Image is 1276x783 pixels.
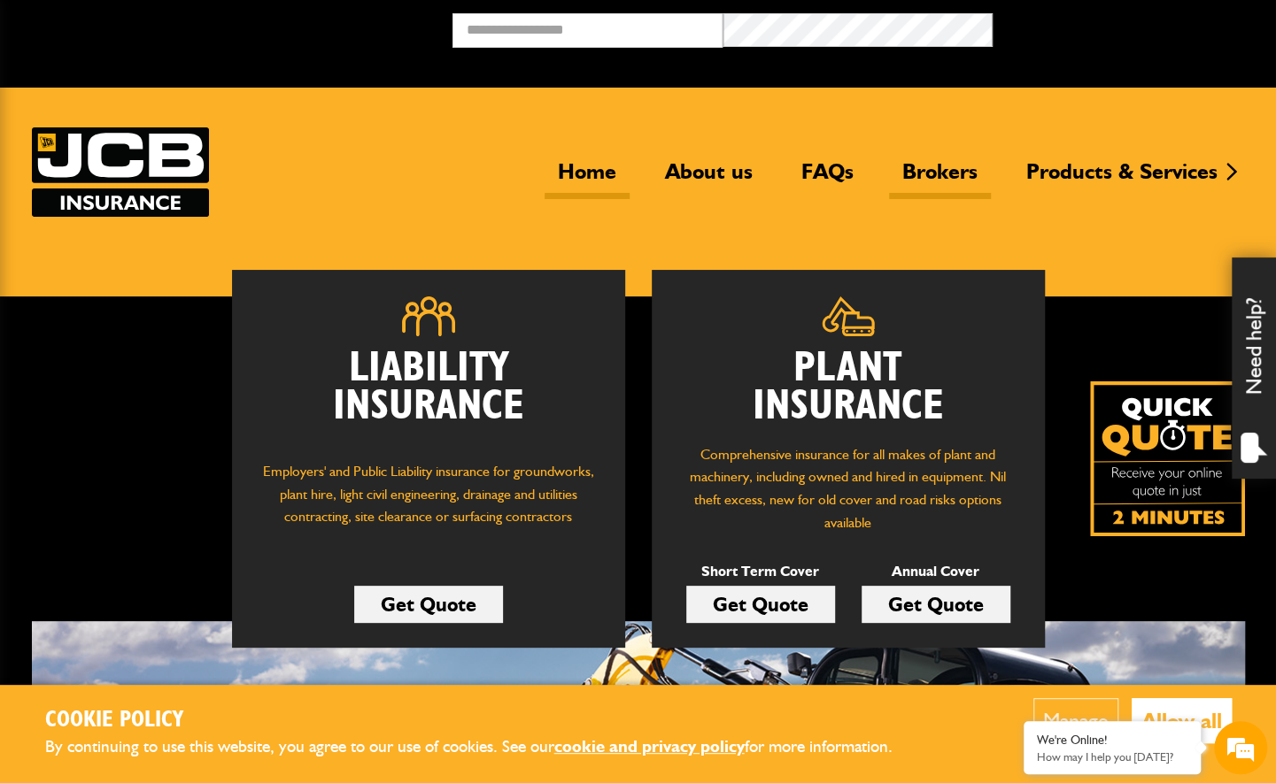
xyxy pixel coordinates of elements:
[678,443,1018,534] p: Comprehensive insurance for all makes of plant and machinery, including owned and hired in equipm...
[1037,733,1187,748] div: We're Online!
[30,98,74,123] img: d_20077148190_company_1631870298795_20077148190
[1013,158,1231,199] a: Products & Services
[1090,381,1245,536] a: Get your insurance quote isn just 2-minutes
[1037,750,1187,764] p: How may I help you today?
[1090,381,1245,536] img: Quick Quote
[788,158,867,199] a: FAQs
[1232,257,1276,479] div: Need help?
[862,560,1010,583] p: Annual Cover
[652,158,766,199] a: About us
[45,733,922,761] p: By continuing to use this website, you agree to our use of cookies. See our for more information.
[554,736,745,756] a: cookie and privacy policy
[545,158,630,199] a: Home
[32,127,209,217] img: JCB Insurance Services logo
[862,586,1010,623] a: Get Quote
[32,127,209,217] a: JCB Insurance Services
[23,320,323,531] textarea: Type your message and hit 'Enter'
[241,545,321,569] em: Start Chat
[1033,698,1118,743] button: Manage
[45,707,922,734] h2: Cookie Policy
[993,13,1263,41] button: Broker Login
[686,586,835,623] a: Get Quote
[23,164,323,203] input: Enter your last name
[290,9,333,51] div: Minimize live chat window
[354,586,503,623] a: Get Quote
[889,158,991,199] a: Brokers
[23,268,323,307] input: Enter your phone number
[686,560,835,583] p: Short Term Cover
[678,349,1018,426] h2: Plant Insurance
[259,349,599,443] h2: Liability Insurance
[92,99,298,122] div: Chat with us now
[259,460,599,545] p: Employers' and Public Liability insurance for groundworks, plant hire, light civil engineering, d...
[23,216,323,255] input: Enter your email address
[1132,698,1232,743] button: Allow all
